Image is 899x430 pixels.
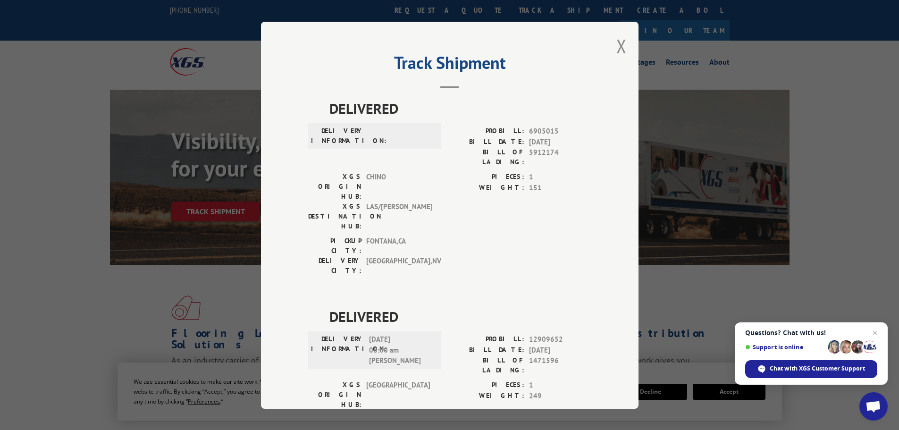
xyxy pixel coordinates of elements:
label: WEIGHT: [450,390,524,401]
label: BILL OF LADING: [450,355,524,375]
span: [GEOGRAPHIC_DATA] , NV [366,256,430,276]
label: XGS DESTINATION HUB: [308,202,361,231]
span: DELIVERED [329,306,591,327]
label: WEIGHT: [450,182,524,193]
span: 6905015 [529,126,591,137]
label: PIECES: [450,380,524,391]
span: Chat with XGS Customer Support [770,364,865,373]
span: LAS/[PERSON_NAME] [366,202,430,231]
h2: Track Shipment [308,56,591,74]
span: DELIVERED [329,98,591,119]
label: DELIVERY INFORMATION: [311,126,364,146]
label: XGS ORIGIN HUB: [308,380,361,410]
span: 249 [529,390,591,401]
span: 1 [529,172,591,183]
span: [DATE] 08:00 am [PERSON_NAME] [369,334,433,366]
button: Close modal [616,34,627,59]
span: [GEOGRAPHIC_DATA] [366,380,430,410]
label: DELIVERY CITY: [308,256,361,276]
span: Close chat [869,327,881,338]
div: Chat with XGS Customer Support [745,360,877,378]
span: [DATE] [529,345,591,355]
span: [DATE] [529,136,591,147]
span: 12909652 [529,334,591,345]
span: Questions? Chat with us! [745,329,877,337]
label: PROBILL: [450,126,524,137]
label: BILL OF LADING: [450,147,524,167]
div: Open chat [859,392,888,421]
span: CHINO [366,172,430,202]
span: 5912174 [529,147,591,167]
label: XGS ORIGIN HUB: [308,172,361,202]
span: Support is online [745,344,824,351]
label: PROBILL: [450,334,524,345]
label: PICKUP CITY: [308,236,361,256]
label: BILL DATE: [450,345,524,355]
span: 1471596 [529,355,591,375]
span: 151 [529,182,591,193]
label: BILL DATE: [450,136,524,147]
span: 1 [529,380,591,391]
span: FONTANA , CA [366,236,430,256]
label: DELIVERY INFORMATION: [311,334,364,366]
label: PIECES: [450,172,524,183]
